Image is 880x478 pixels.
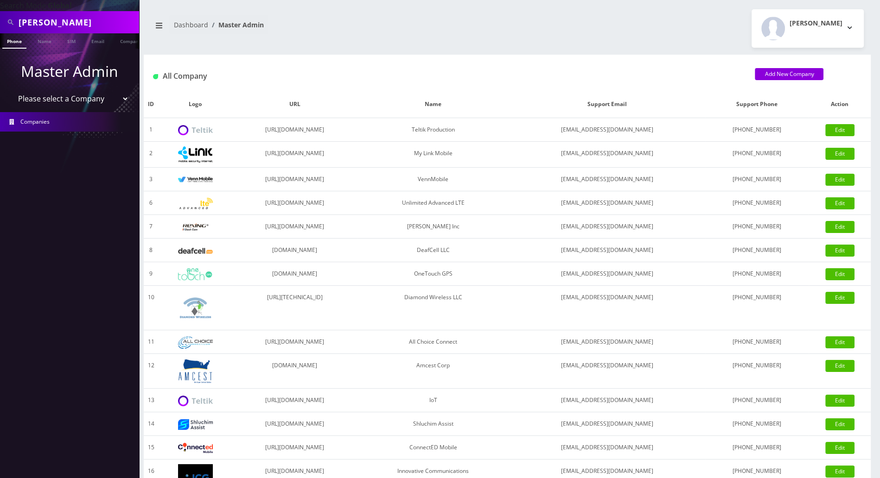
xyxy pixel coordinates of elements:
strong: Global [48,0,72,11]
a: Edit [825,174,854,186]
td: [EMAIL_ADDRESS][DOMAIN_NAME] [509,239,705,262]
td: 10 [144,286,158,330]
td: [DOMAIN_NAME] [232,262,357,286]
li: Master Admin [208,20,264,30]
a: Add New Company [755,68,823,80]
th: Support Email [509,91,705,118]
td: 1 [144,118,158,142]
td: [URL][DOMAIN_NAME] [232,168,357,191]
img: IoT [178,396,213,406]
td: [PHONE_NUMBER] [705,412,809,436]
td: [EMAIL_ADDRESS][DOMAIN_NAME] [509,118,705,142]
td: OneTouch GPS [357,262,509,286]
td: 7 [144,215,158,239]
a: Edit [825,442,854,454]
td: [URL][TECHNICAL_ID] [232,286,357,330]
nav: breadcrumb [151,15,500,42]
td: 12 [144,354,158,389]
td: [PHONE_NUMBER] [705,239,809,262]
a: Name [33,33,56,48]
td: 6 [144,191,158,215]
img: Amcest Corp [178,358,213,384]
td: [PHONE_NUMBER] [705,436,809,459]
img: Teltik Production [178,125,213,136]
img: All Company [153,74,158,79]
td: [PHONE_NUMBER] [705,215,809,239]
img: Shluchim Assist [178,419,213,430]
a: Edit [825,197,854,209]
td: Diamond Wireless LLC [357,286,509,330]
td: [EMAIL_ADDRESS][DOMAIN_NAME] [509,330,705,354]
td: [PHONE_NUMBER] [705,191,809,215]
th: Logo [158,91,232,118]
a: Edit [825,465,854,478]
img: Unlimited Advanced LTE [178,198,213,209]
td: [PHONE_NUMBER] [705,118,809,142]
td: Unlimited Advanced LTE [357,191,509,215]
a: Dashboard [174,20,208,29]
img: OneTouch GPS [178,268,213,280]
td: [URL][DOMAIN_NAME] [232,142,357,168]
td: [PHONE_NUMBER] [705,354,809,389]
td: DeafCell LLC [357,239,509,262]
th: Support Phone [705,91,809,118]
td: [EMAIL_ADDRESS][DOMAIN_NAME] [509,354,705,389]
td: Teltik Production [357,118,509,142]
a: Edit [825,221,854,233]
td: [PERSON_NAME] Inc [357,215,509,239]
td: 2 [144,142,158,168]
a: Edit [825,360,854,372]
td: [EMAIL_ADDRESS][DOMAIN_NAME] [509,142,705,168]
td: Amcest Corp [357,354,509,389]
img: All Choice Connect [178,336,213,349]
td: [URL][DOMAIN_NAME] [232,436,357,459]
td: [URL][DOMAIN_NAME] [232,330,357,354]
th: Action [809,91,871,118]
td: [DOMAIN_NAME] [232,354,357,389]
a: Edit [825,268,854,280]
a: SIM [63,33,80,48]
a: Edit [825,336,854,348]
th: ID [144,91,158,118]
td: [PHONE_NUMBER] [705,262,809,286]
td: IoT [357,389,509,412]
td: [PHONE_NUMBER] [705,389,809,412]
input: Search All Companies [19,13,137,31]
img: My Link Mobile [178,146,213,163]
a: Email [87,33,109,48]
td: [PHONE_NUMBER] [705,286,809,330]
a: Company [115,33,147,48]
td: All Choice Connect [357,330,509,354]
img: Diamond Wireless LLC [178,290,213,325]
td: [EMAIL_ADDRESS][DOMAIN_NAME] [509,286,705,330]
a: Edit [825,395,854,407]
img: ConnectED Mobile [178,443,213,453]
span: Companies [20,118,50,126]
td: [EMAIL_ADDRESS][DOMAIN_NAME] [509,215,705,239]
td: My Link Mobile [357,142,509,168]
td: 8 [144,239,158,262]
td: 13 [144,389,158,412]
td: 3 [144,168,158,191]
td: [PHONE_NUMBER] [705,142,809,168]
a: Edit [825,148,854,160]
td: [PHONE_NUMBER] [705,330,809,354]
td: 11 [144,330,158,354]
h2: [PERSON_NAME] [790,19,842,27]
td: [URL][DOMAIN_NAME] [232,215,357,239]
a: Edit [825,124,854,136]
th: URL [232,91,357,118]
td: 9 [144,262,158,286]
td: [EMAIL_ADDRESS][DOMAIN_NAME] [509,168,705,191]
img: Rexing Inc [178,223,213,232]
img: VennMobile [178,176,213,183]
button: [PERSON_NAME] [752,9,864,48]
td: [URL][DOMAIN_NAME] [232,389,357,412]
td: [PHONE_NUMBER] [705,168,809,191]
td: [EMAIL_ADDRESS][DOMAIN_NAME] [509,262,705,286]
a: Phone [2,33,26,49]
td: 15 [144,436,158,459]
h1: All Company [153,72,741,81]
td: Shluchim Assist [357,412,509,436]
a: Edit [825,245,854,257]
